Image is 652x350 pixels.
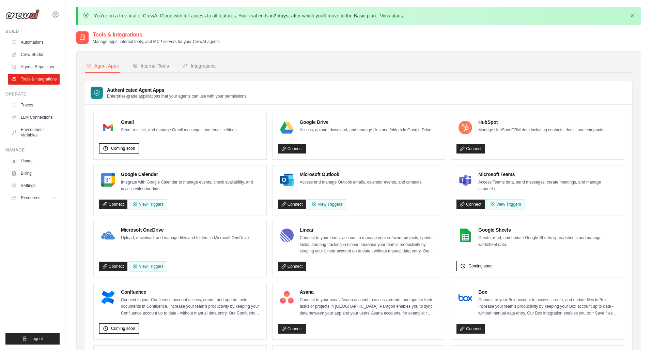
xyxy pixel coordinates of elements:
div: Build [5,29,60,34]
span: Logout [30,336,43,341]
p: Manage HubSpot CRM data including contacts, deals, and companies. [478,127,606,134]
img: Linear Logo [280,229,294,242]
h4: Google Drive [300,119,433,126]
h4: Google Sheets [478,227,618,233]
h4: Linear [300,227,440,233]
img: Google Calendar Logo [101,173,115,187]
p: Access and manage Outlook emails, calendar events, and contacts. [300,179,423,186]
div: Internal Tools [133,62,169,69]
a: Traces [8,100,60,111]
span: Resources [21,195,40,201]
h4: Microsoft Outlook [300,171,423,178]
a: Connect [99,200,127,209]
button: Logout [5,333,60,345]
img: Confluence Logo [101,291,115,304]
p: Access, upload, download, and manage files and folders in Google Drive. [300,127,433,134]
button: View Triggers [129,199,167,209]
a: LLM Connections [8,112,60,123]
h4: Microsoft Teams [478,171,618,178]
img: Microsoft Outlook Logo [280,173,294,187]
h4: Gmail [121,119,238,126]
span: Coming soon [468,263,493,269]
span: Coming soon [111,146,135,151]
a: Connect [278,324,306,334]
img: Gmail Logo [101,121,115,134]
a: Environment Variables [8,124,60,141]
div: Operate [5,91,60,97]
a: Tools & Integrations [8,74,60,85]
p: You're on a free trial of CrewAI Cloud with full access to all features. Your trial ends in , aft... [94,12,404,19]
p: Upload, download, and manage files and folders in Microsoft OneDrive. [121,235,250,242]
img: Microsoft OneDrive Logo [101,229,115,242]
h2: Tools & Integrations [93,31,220,39]
img: Microsoft Teams Logo [459,173,472,187]
a: Connect [278,262,306,271]
p: Integrate with Google Calendar to manage events, check availability, and access calendar data. [121,179,261,192]
h4: Google Calendar [121,171,261,178]
h4: Microsoft OneDrive [121,227,250,233]
a: Settings [8,180,60,191]
a: Agents Repository [8,61,60,72]
button: Resources [8,192,60,203]
h4: Asana [300,289,440,295]
: View Triggers [129,261,167,272]
button: Integrations [181,60,217,73]
: View Triggers [486,199,525,209]
p: Connect to your Linear account to manage your software projects, sprints, tasks, and bug tracking... [300,235,440,255]
p: Connect to your users’ Asana account to access, create, and update their tasks or projects in [GE... [300,297,440,317]
a: Usage [8,156,60,166]
img: HubSpot Logo [459,121,472,134]
img: Google Drive Logo [280,121,294,134]
p: Access Teams data, send messages, create meetings, and manage channels. [478,179,618,192]
img: Logo [5,9,40,19]
strong: 7 days [274,13,289,18]
span: Coming soon [111,326,135,331]
h4: Confluence [121,289,261,295]
div: Manage [5,147,60,153]
p: Create, read, and update Google Sheets spreadsheets and manage worksheet data. [478,235,618,248]
button: Agent Apps [85,60,120,73]
img: Asana Logo [280,291,294,304]
a: Connect [278,144,306,154]
a: Connect [456,144,485,154]
h4: Box [478,289,618,295]
h3: Authenticated Agent Apps [107,87,247,93]
button: Internal Tools [131,60,170,73]
p: Send, receive, and manage Gmail messages and email settings. [121,127,238,134]
img: Google Sheets Logo [459,229,472,242]
: View Triggers [308,199,346,209]
p: Connect to your Confluence account access, create, and update their documents in Confluence. Incr... [121,297,261,317]
h4: HubSpot [478,119,606,126]
a: Automations [8,37,60,48]
p: Enterprise-grade applications that your agents can use with your permissions [107,93,247,99]
div: Agent Apps [86,62,119,69]
p: Connect to your Box account to access, create, and update files in Box. Increase your team’s prod... [478,297,618,317]
a: Connect [456,324,485,334]
a: Connect [99,262,127,271]
a: Crew Studio [8,49,60,60]
div: Integrations [183,62,216,69]
p: Manage apps, internal tools, and MCP servers for your CrewAI agents [93,39,220,44]
a: Connect [278,200,306,209]
a: Billing [8,168,60,179]
a: Connect [456,200,485,209]
a: View plans [380,13,403,18]
img: Box Logo [459,291,472,304]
